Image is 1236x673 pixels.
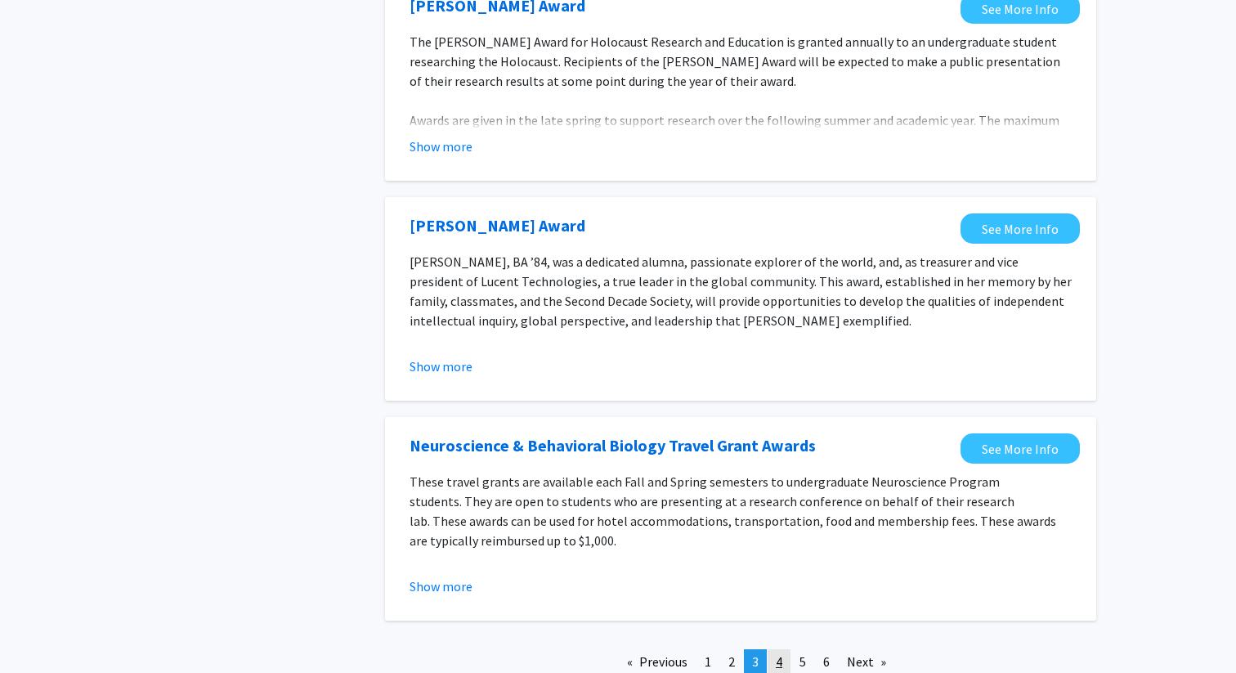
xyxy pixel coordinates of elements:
span: Awards are given in the late spring to support research over the following summer and academic ye... [410,112,1059,148]
iframe: Chat [12,599,69,661]
button: Show more [410,357,472,376]
p: These travel grants are available each Fall and Spring semesters to undergraduate Neuroscience Pr... [410,472,1072,550]
span: 1 [705,653,711,670]
span: 3 [752,653,759,670]
span: 5 [799,653,806,670]
a: Opens in a new tab [961,433,1080,464]
a: Opens in a new tab [410,213,585,238]
button: Show more [410,577,472,596]
a: Opens in a new tab [410,433,816,458]
span: The [PERSON_NAME] Award for Holocaust Research and Education is granted annually to an undergradu... [410,34,1060,89]
button: Show more [410,137,472,156]
span: 6 [823,653,830,670]
span: 2 [728,653,735,670]
span: 4 [776,653,782,670]
p: [PERSON_NAME], BA ’84, was a dedicated alumna, passionate explorer of the world, and, as treasure... [410,252,1072,330]
a: Opens in a new tab [961,213,1080,244]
